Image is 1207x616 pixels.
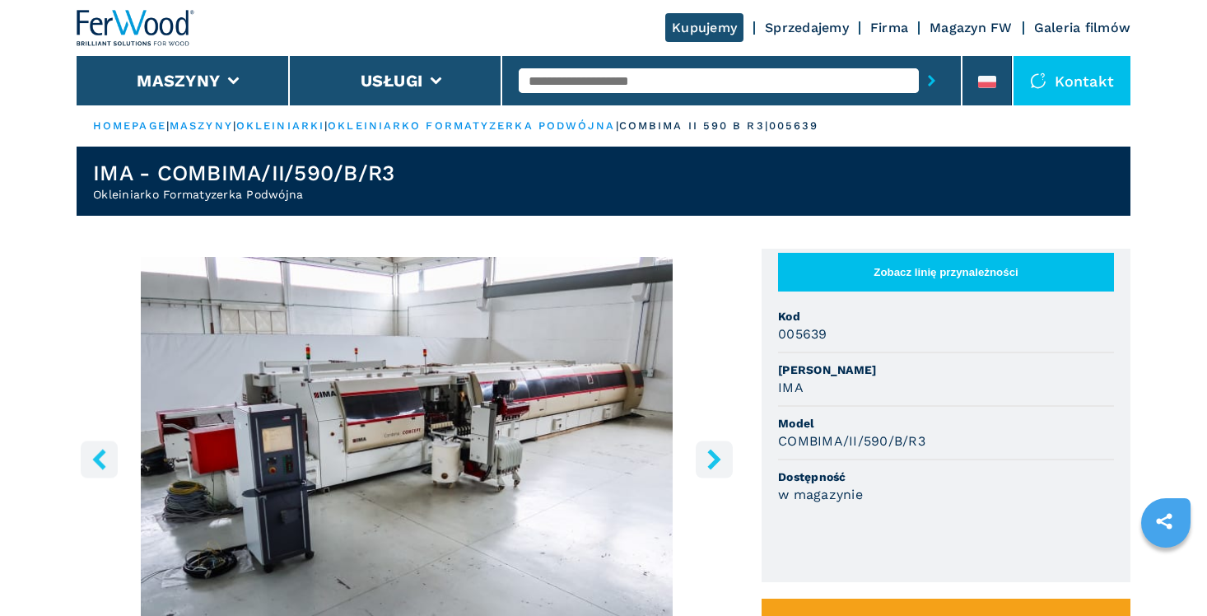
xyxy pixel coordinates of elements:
[778,485,863,504] h3: w magazynie
[919,62,944,100] button: submit-button
[137,71,220,91] button: Maszyny
[765,20,849,35] a: Sprzedajemy
[81,441,118,478] button: left-button
[778,253,1114,292] button: Zobacz linię przynależności
[769,119,819,133] p: 005639
[93,160,394,186] h1: IMA - COMBIMA/II/590/B/R3
[778,415,1114,432] span: Model
[1137,542,1195,604] iframe: Chat
[361,71,423,91] button: Usługi
[696,441,733,478] button: right-button
[778,324,827,343] h3: 005639
[1030,72,1046,89] img: Kontakt
[616,119,619,132] span: |
[1144,501,1185,542] a: sharethis
[93,186,394,203] h2: Okleiniarko Formatyzerka Podwójna
[930,20,1013,35] a: Magazyn FW
[778,308,1114,324] span: Kod
[93,119,166,132] a: HOMEPAGE
[619,119,769,133] p: combima ii 590 b r3 |
[170,119,233,132] a: maszyny
[236,119,324,132] a: okleiniarki
[77,10,195,46] img: Ferwood
[870,20,908,35] a: Firma
[778,469,1114,485] span: Dostępność
[166,119,170,132] span: |
[778,362,1114,378] span: [PERSON_NAME]
[324,119,328,132] span: |
[778,378,804,397] h3: IMA
[1034,20,1131,35] a: Galeria filmów
[778,432,925,450] h3: COMBIMA/II/590/B/R3
[328,119,615,132] a: okleiniarko formatyzerka podwójna
[233,119,236,132] span: |
[1014,56,1130,105] div: Kontakt
[665,13,743,42] a: Kupujemy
